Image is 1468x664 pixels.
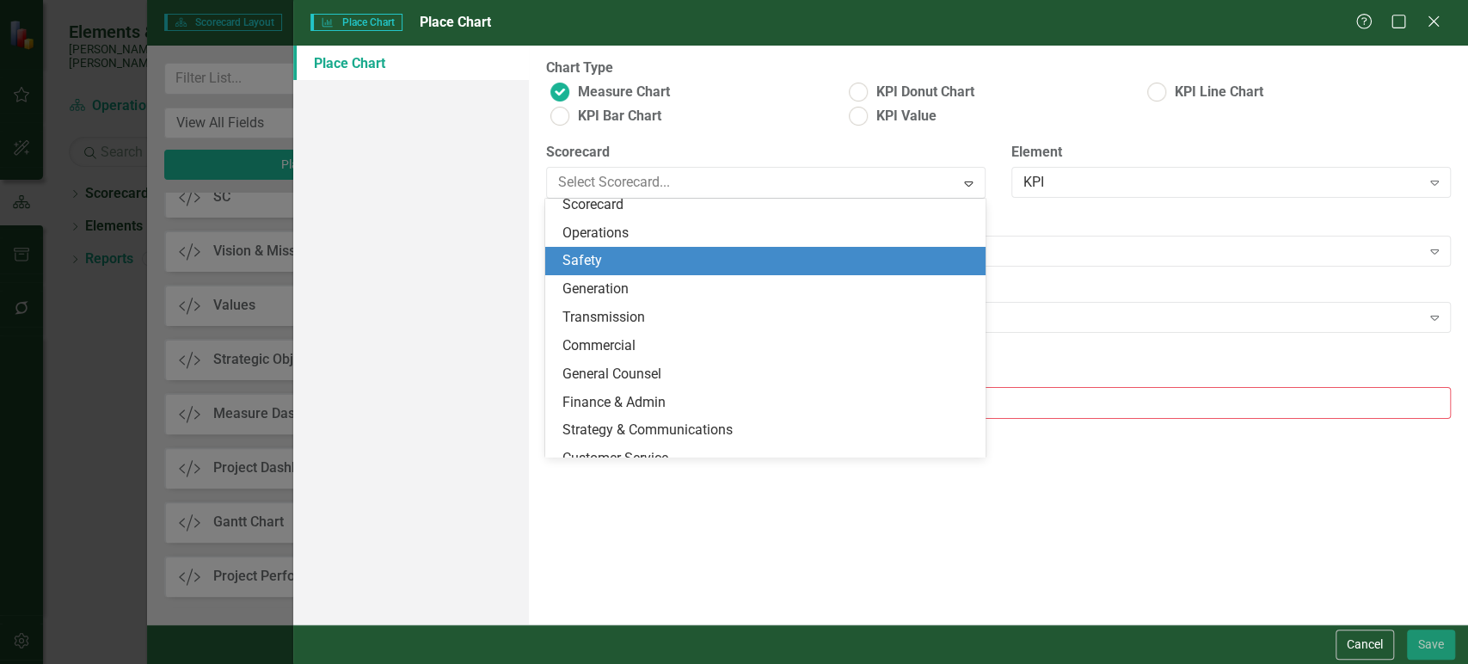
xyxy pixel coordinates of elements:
div: NFOM - Operations [558,242,1421,261]
div: Customer Service [562,449,974,469]
span: KPI Value [876,107,937,126]
label: Element [1011,143,1451,163]
label: Chart Title [546,363,1451,383]
div: Commercial [562,336,974,356]
button: Cancel [1336,630,1394,660]
a: Place Chart [293,46,528,80]
label: Chart [546,278,1451,298]
button: Save [1407,630,1455,660]
div: Select Chart... [558,307,1421,327]
div: KPI [1023,173,1421,193]
span: KPI Line Chart [1175,83,1263,102]
div: General Counsel [562,365,974,384]
div: Safety [562,251,974,271]
div: This field is required [546,419,1451,439]
label: Scorecard [546,143,986,163]
label: Chart Type [546,58,613,78]
span: KPI Donut Chart [876,83,974,102]
div: Strategy & Communications [562,421,974,440]
div: Finance & Admin [562,393,974,413]
span: Place Chart [420,14,491,30]
span: Place Chart [310,14,402,31]
span: KPI Bar Chart [578,107,661,126]
div: This field is required [546,331,1451,351]
div: Generation [562,280,974,299]
span: Measure Chart [578,83,670,102]
div: Operations [562,224,974,243]
div: Transmission [562,308,974,328]
label: KPI [546,212,1451,231]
